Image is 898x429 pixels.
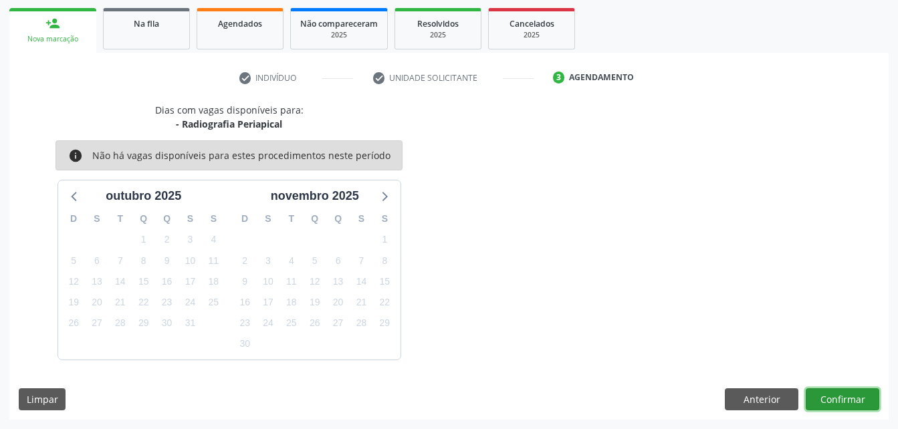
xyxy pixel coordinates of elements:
span: segunda-feira, 20 de outubro de 2025 [88,293,106,312]
span: quarta-feira, 22 de outubro de 2025 [134,293,153,312]
span: quinta-feira, 27 de novembro de 2025 [329,314,348,333]
span: sábado, 22 de novembro de 2025 [375,293,394,312]
span: segunda-feira, 17 de novembro de 2025 [259,293,277,312]
span: Cancelados [510,18,554,29]
span: domingo, 23 de novembro de 2025 [235,314,254,333]
div: S [350,208,373,229]
span: quarta-feira, 26 de novembro de 2025 [306,314,324,333]
div: Q [132,208,155,229]
span: domingo, 12 de outubro de 2025 [64,272,83,291]
span: segunda-feira, 3 de novembro de 2025 [259,251,277,270]
span: sábado, 11 de outubro de 2025 [204,251,223,270]
span: quinta-feira, 6 de novembro de 2025 [329,251,348,270]
span: quinta-feira, 13 de novembro de 2025 [329,272,348,291]
span: segunda-feira, 13 de outubro de 2025 [88,272,106,291]
span: terça-feira, 7 de outubro de 2025 [111,251,130,270]
div: S [257,208,280,229]
span: terça-feira, 25 de novembro de 2025 [282,314,301,333]
div: D [233,208,257,229]
span: quarta-feira, 19 de novembro de 2025 [306,293,324,312]
span: domingo, 26 de outubro de 2025 [64,314,83,333]
span: quarta-feira, 12 de novembro de 2025 [306,272,324,291]
button: Limpar [19,388,66,411]
div: S [86,208,109,229]
span: segunda-feira, 10 de novembro de 2025 [259,272,277,291]
div: D [62,208,86,229]
div: - Radiografia Periapical [155,117,304,131]
span: domingo, 19 de outubro de 2025 [64,293,83,312]
div: 2025 [300,30,378,40]
span: terça-feira, 11 de novembro de 2025 [282,272,301,291]
span: Não compareceram [300,18,378,29]
span: sábado, 29 de novembro de 2025 [375,314,394,333]
div: T [279,208,303,229]
div: 2025 [498,30,565,40]
div: Q [303,208,326,229]
div: Q [155,208,179,229]
span: sexta-feira, 7 de novembro de 2025 [352,251,370,270]
span: quarta-feira, 5 de novembro de 2025 [306,251,324,270]
span: sábado, 1 de novembro de 2025 [375,231,394,249]
span: sexta-feira, 10 de outubro de 2025 [181,251,199,270]
span: quarta-feira, 15 de outubro de 2025 [134,272,153,291]
span: quinta-feira, 9 de outubro de 2025 [158,251,177,270]
span: terça-feira, 28 de outubro de 2025 [111,314,130,333]
span: terça-feira, 4 de novembro de 2025 [282,251,301,270]
span: quarta-feira, 1 de outubro de 2025 [134,231,153,249]
span: sábado, 15 de novembro de 2025 [375,272,394,291]
span: terça-feira, 21 de outubro de 2025 [111,293,130,312]
span: sexta-feira, 24 de outubro de 2025 [181,293,199,312]
div: Nova marcação [19,34,87,44]
button: Anterior [725,388,798,411]
span: sexta-feira, 21 de novembro de 2025 [352,293,370,312]
span: quinta-feira, 20 de novembro de 2025 [329,293,348,312]
span: quinta-feira, 2 de outubro de 2025 [158,231,177,249]
i: info [68,148,83,163]
div: outubro 2025 [100,187,187,205]
div: Dias com vagas disponíveis para: [155,103,304,131]
div: Q [326,208,350,229]
span: quarta-feira, 8 de outubro de 2025 [134,251,153,270]
span: sábado, 8 de novembro de 2025 [375,251,394,270]
span: segunda-feira, 27 de outubro de 2025 [88,314,106,333]
div: 3 [553,71,565,84]
span: sexta-feira, 3 de outubro de 2025 [181,231,199,249]
span: segunda-feira, 24 de novembro de 2025 [259,314,277,333]
span: quinta-feira, 30 de outubro de 2025 [158,314,177,333]
span: sexta-feira, 14 de novembro de 2025 [352,272,370,291]
button: Confirmar [806,388,879,411]
span: terça-feira, 18 de novembro de 2025 [282,293,301,312]
span: domingo, 9 de novembro de 2025 [235,272,254,291]
span: domingo, 2 de novembro de 2025 [235,251,254,270]
span: domingo, 5 de outubro de 2025 [64,251,83,270]
span: Agendados [218,18,262,29]
div: Não há vagas disponíveis para estes procedimentos neste período [92,148,390,163]
span: domingo, 30 de novembro de 2025 [235,335,254,353]
span: domingo, 16 de novembro de 2025 [235,293,254,312]
div: T [108,208,132,229]
div: Agendamento [569,71,634,84]
div: S [202,208,225,229]
div: S [179,208,202,229]
span: sexta-feira, 28 de novembro de 2025 [352,314,370,333]
span: quarta-feira, 29 de outubro de 2025 [134,314,153,333]
span: quinta-feira, 23 de outubro de 2025 [158,293,177,312]
div: S [373,208,397,229]
span: Resolvidos [417,18,459,29]
span: Na fila [134,18,159,29]
span: sábado, 4 de outubro de 2025 [204,231,223,249]
span: quinta-feira, 16 de outubro de 2025 [158,272,177,291]
span: segunda-feira, 6 de outubro de 2025 [88,251,106,270]
span: sexta-feira, 17 de outubro de 2025 [181,272,199,291]
span: sábado, 25 de outubro de 2025 [204,293,223,312]
div: person_add [45,16,60,31]
span: terça-feira, 14 de outubro de 2025 [111,272,130,291]
div: novembro 2025 [265,187,364,205]
div: 2025 [405,30,471,40]
span: sexta-feira, 31 de outubro de 2025 [181,314,199,333]
span: sábado, 18 de outubro de 2025 [204,272,223,291]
